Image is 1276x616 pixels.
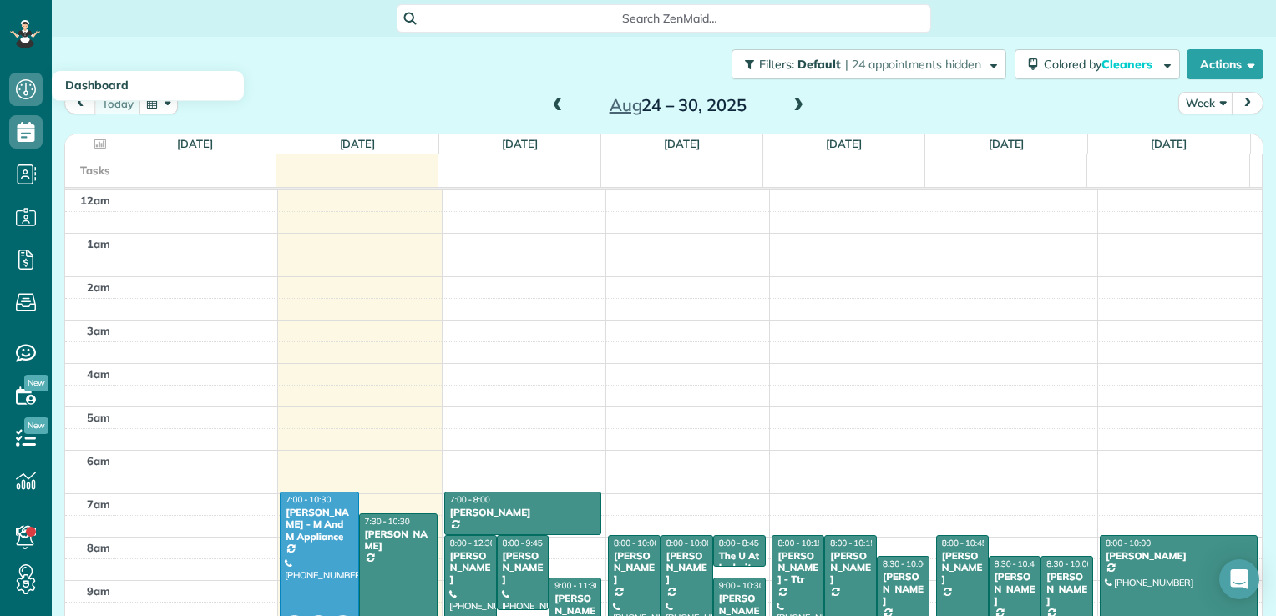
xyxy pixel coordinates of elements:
[503,538,543,548] span: 8:00 - 9:45
[340,137,376,150] a: [DATE]
[285,507,353,543] div: [PERSON_NAME] - M And M Appliance
[829,550,872,586] div: [PERSON_NAME]
[732,49,1006,79] button: Filters: Default | 24 appointments hidden
[1015,49,1180,79] button: Colored byCleaners
[666,538,711,548] span: 8:00 - 10:00
[65,78,129,93] span: Dashboard
[994,571,1036,607] div: [PERSON_NAME]
[830,538,875,548] span: 8:00 - 10:15
[845,57,981,72] span: | 24 appointments hidden
[365,516,410,527] span: 7:30 - 10:30
[80,194,110,207] span: 12am
[719,538,759,548] span: 8:00 - 8:45
[87,454,110,467] span: 6am
[87,367,110,381] span: 4am
[882,571,924,607] div: [PERSON_NAME]
[502,550,544,586] div: [PERSON_NAME]
[24,375,48,391] span: New
[1178,92,1233,114] button: Week
[449,550,492,586] div: [PERSON_NAME]
[883,558,928,569] span: 8:30 - 10:00
[450,494,490,505] span: 7:00 - 8:00
[666,550,708,586] div: [PERSON_NAME]
[87,411,110,424] span: 5am
[797,57,842,72] span: Default
[80,164,110,177] span: Tasks
[87,237,110,250] span: 1am
[450,538,495,548] span: 8:00 - 12:30
[24,417,48,434] span: New
[826,137,862,150] a: [DATE]
[723,49,1006,79] a: Filters: Default | 24 appointments hidden
[1151,137,1187,150] a: [DATE]
[1046,571,1088,607] div: [PERSON_NAME]
[64,92,96,114] button: prev
[1219,559,1259,599] div: Open Intercom Messenger
[574,96,782,114] h2: 24 – 30, 2025
[613,550,656,586] div: [PERSON_NAME]
[1187,49,1263,79] button: Actions
[502,137,538,150] a: [DATE]
[1101,57,1155,72] span: Cleaners
[942,538,987,548] span: 8:00 - 10:45
[614,538,659,548] span: 8:00 - 10:00
[718,550,761,574] div: The U At Ledroit
[1046,558,1091,569] span: 8:30 - 10:00
[177,137,213,150] a: [DATE]
[777,538,823,548] span: 8:00 - 10:15
[87,280,110,294] span: 2am
[1105,550,1253,562] div: [PERSON_NAME]
[1044,57,1158,72] span: Colored by
[364,528,433,553] div: [PERSON_NAME]
[759,57,794,72] span: Filters:
[87,584,110,598] span: 9am
[1232,92,1263,114] button: next
[719,580,764,591] span: 9:00 - 10:30
[87,497,110,511] span: 7am
[554,580,600,591] span: 9:00 - 11:30
[989,137,1025,150] a: [DATE]
[449,507,596,518] div: [PERSON_NAME]
[941,550,984,586] div: [PERSON_NAME]
[1106,538,1151,548] span: 8:00 - 10:00
[87,541,110,554] span: 8am
[94,92,141,114] button: today
[286,494,331,505] span: 7:00 - 10:30
[664,137,700,150] a: [DATE]
[610,94,642,115] span: Aug
[87,324,110,337] span: 3am
[777,550,819,586] div: [PERSON_NAME] - Ttr
[995,558,1040,569] span: 8:30 - 10:45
